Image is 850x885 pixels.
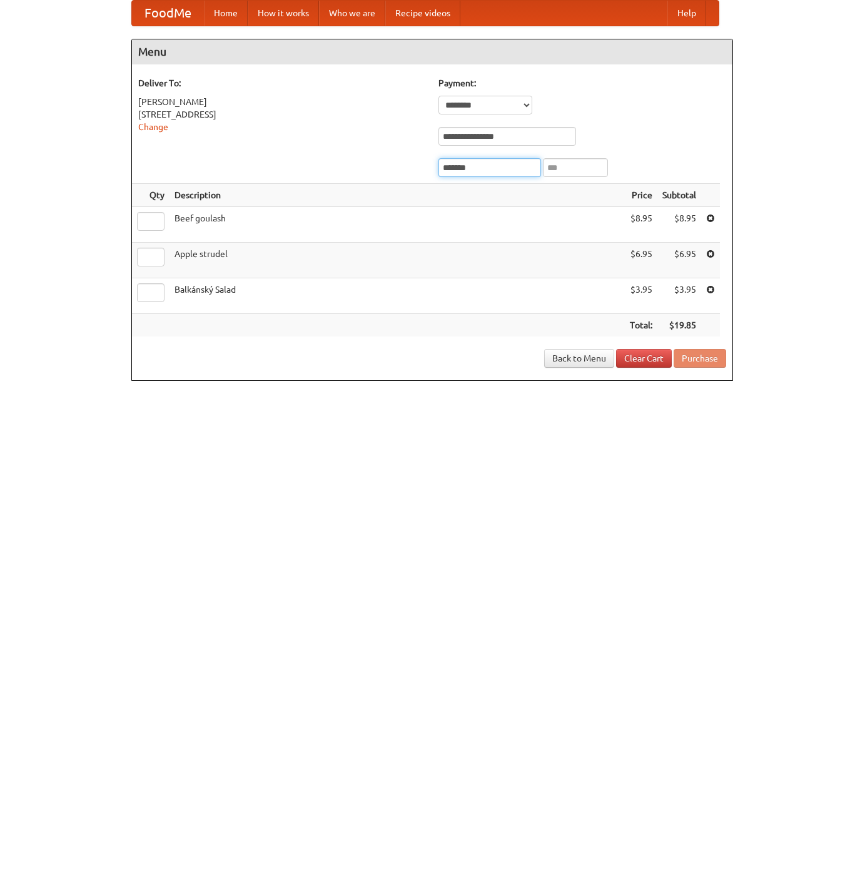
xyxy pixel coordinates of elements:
[625,314,657,337] th: Total:
[544,349,614,368] a: Back to Menu
[657,184,701,207] th: Subtotal
[616,349,672,368] a: Clear Cart
[169,207,625,243] td: Beef goulash
[138,96,426,108] div: [PERSON_NAME]
[169,184,625,207] th: Description
[657,207,701,243] td: $8.95
[625,278,657,314] td: $3.95
[657,243,701,278] td: $6.95
[204,1,248,26] a: Home
[625,243,657,278] td: $6.95
[169,278,625,314] td: Balkánský Salad
[248,1,319,26] a: How it works
[667,1,706,26] a: Help
[657,278,701,314] td: $3.95
[657,314,701,337] th: $19.85
[138,108,426,121] div: [STREET_ADDRESS]
[138,77,426,89] h5: Deliver To:
[625,184,657,207] th: Price
[138,122,168,132] a: Change
[674,349,726,368] button: Purchase
[438,77,726,89] h5: Payment:
[132,1,204,26] a: FoodMe
[319,1,385,26] a: Who we are
[169,243,625,278] td: Apple strudel
[132,184,169,207] th: Qty
[625,207,657,243] td: $8.95
[132,39,732,64] h4: Menu
[385,1,460,26] a: Recipe videos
